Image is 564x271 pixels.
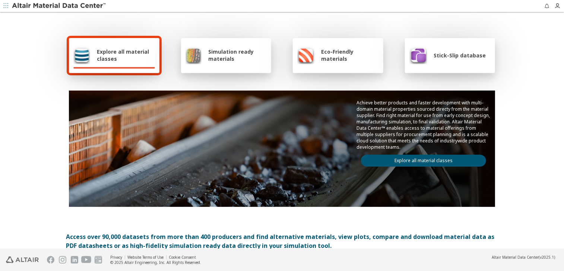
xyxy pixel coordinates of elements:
[66,232,498,250] div: Access over 90,000 datasets from more than 400 producers and find alternative materials, view plo...
[127,255,164,260] a: Website Terms of Use
[12,2,107,10] img: Altair Material Data Center
[97,48,155,62] span: Explore all material classes
[73,46,90,64] img: Explore all material classes
[357,100,491,150] p: Achieve better products and faster development with multi-domain material properties sourced dire...
[434,52,486,59] span: Stick-Slip database
[297,46,314,64] img: Eco-Friendly materials
[169,255,196,260] a: Cookie Consent
[110,255,122,260] a: Privacy
[208,48,267,62] span: Simulation ready materials
[321,48,378,62] span: Eco-Friendly materials
[6,256,39,263] img: Altair Engineering
[110,260,201,265] div: © 2025 Altair Engineering, Inc. All Rights Reserved.
[492,255,555,260] div: (v2025.1)
[361,155,486,167] a: Explore all material classes
[409,46,427,64] img: Stick-Slip database
[186,46,202,64] img: Simulation ready materials
[492,255,539,260] span: Altair Material Data Center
